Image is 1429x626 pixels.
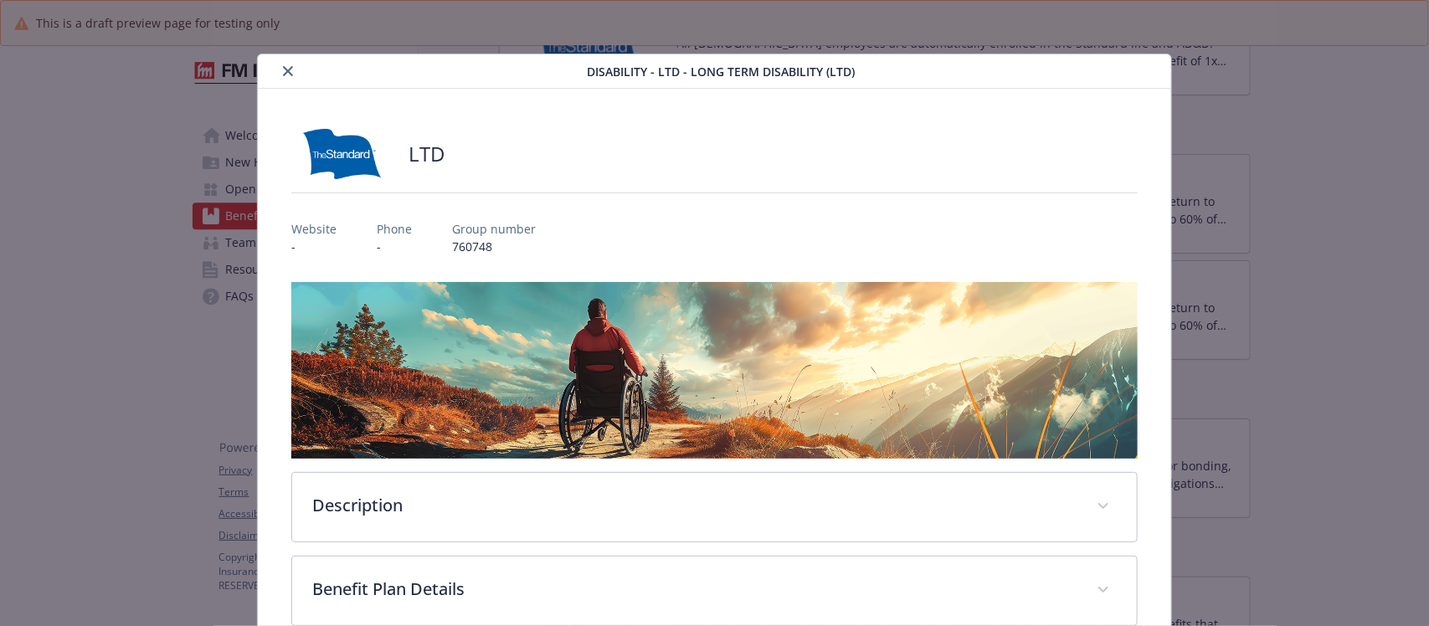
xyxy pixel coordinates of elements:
[291,282,1137,459] img: banner
[312,577,1076,602] p: Benefit Plan Details
[377,220,412,238] p: Phone
[292,557,1136,625] div: Benefit Plan Details
[452,238,536,255] p: 760748
[292,473,1136,541] div: Description
[291,220,337,238] p: Website
[588,63,856,80] span: Disability - LTD - Long Term Disability (LTD)
[409,140,445,168] h2: LTD
[291,129,392,179] img: Standard Insurance Company
[452,220,536,238] p: Group number
[377,238,412,255] p: -
[278,61,298,81] button: close
[312,493,1076,518] p: Description
[291,238,337,255] p: -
